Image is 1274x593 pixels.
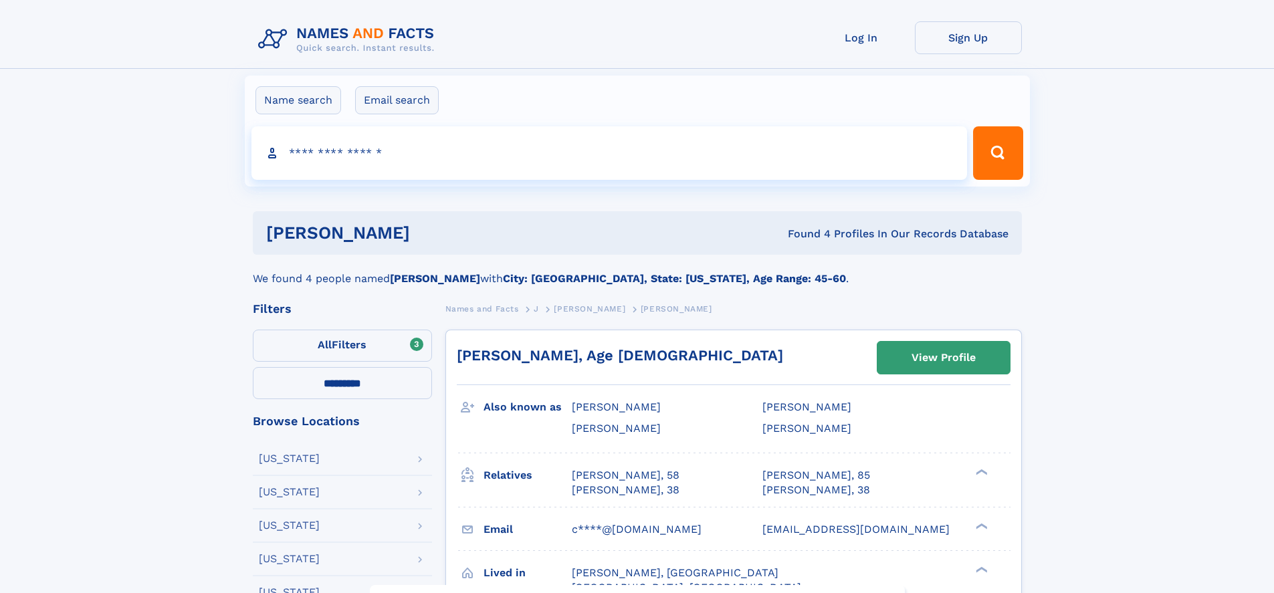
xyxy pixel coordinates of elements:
[251,126,968,180] input: search input
[390,272,480,285] b: [PERSON_NAME]
[534,304,539,314] span: J
[554,304,625,314] span: [PERSON_NAME]
[972,467,988,476] div: ❯
[484,562,572,584] h3: Lived in
[445,300,519,317] a: Names and Facts
[572,483,679,497] a: [PERSON_NAME], 38
[266,225,599,241] h1: [PERSON_NAME]
[253,255,1022,287] div: We found 4 people named with .
[259,453,320,464] div: [US_STATE]
[259,520,320,531] div: [US_STATE]
[484,464,572,487] h3: Relatives
[259,487,320,497] div: [US_STATE]
[641,304,712,314] span: [PERSON_NAME]
[572,566,778,579] span: [PERSON_NAME], [GEOGRAPHIC_DATA]
[599,227,1008,241] div: Found 4 Profiles In Our Records Database
[915,21,1022,54] a: Sign Up
[762,523,950,536] span: [EMAIL_ADDRESS][DOMAIN_NAME]
[877,342,1010,374] a: View Profile
[355,86,439,114] label: Email search
[457,347,783,364] a: [PERSON_NAME], Age [DEMOGRAPHIC_DATA]
[972,565,988,574] div: ❯
[554,300,625,317] a: [PERSON_NAME]
[762,422,851,435] span: [PERSON_NAME]
[503,272,846,285] b: City: [GEOGRAPHIC_DATA], State: [US_STATE], Age Range: 45-60
[972,521,988,530] div: ❯
[318,338,332,351] span: All
[255,86,341,114] label: Name search
[762,483,870,497] a: [PERSON_NAME], 38
[572,422,661,435] span: [PERSON_NAME]
[572,468,679,483] a: [PERSON_NAME], 58
[762,400,851,413] span: [PERSON_NAME]
[253,330,432,362] label: Filters
[253,415,432,427] div: Browse Locations
[973,126,1023,180] button: Search Button
[762,468,870,483] a: [PERSON_NAME], 85
[808,21,915,54] a: Log In
[912,342,976,373] div: View Profile
[253,21,445,57] img: Logo Names and Facts
[534,300,539,317] a: J
[484,396,572,419] h3: Also known as
[253,303,432,315] div: Filters
[572,400,661,413] span: [PERSON_NAME]
[484,518,572,541] h3: Email
[259,554,320,564] div: [US_STATE]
